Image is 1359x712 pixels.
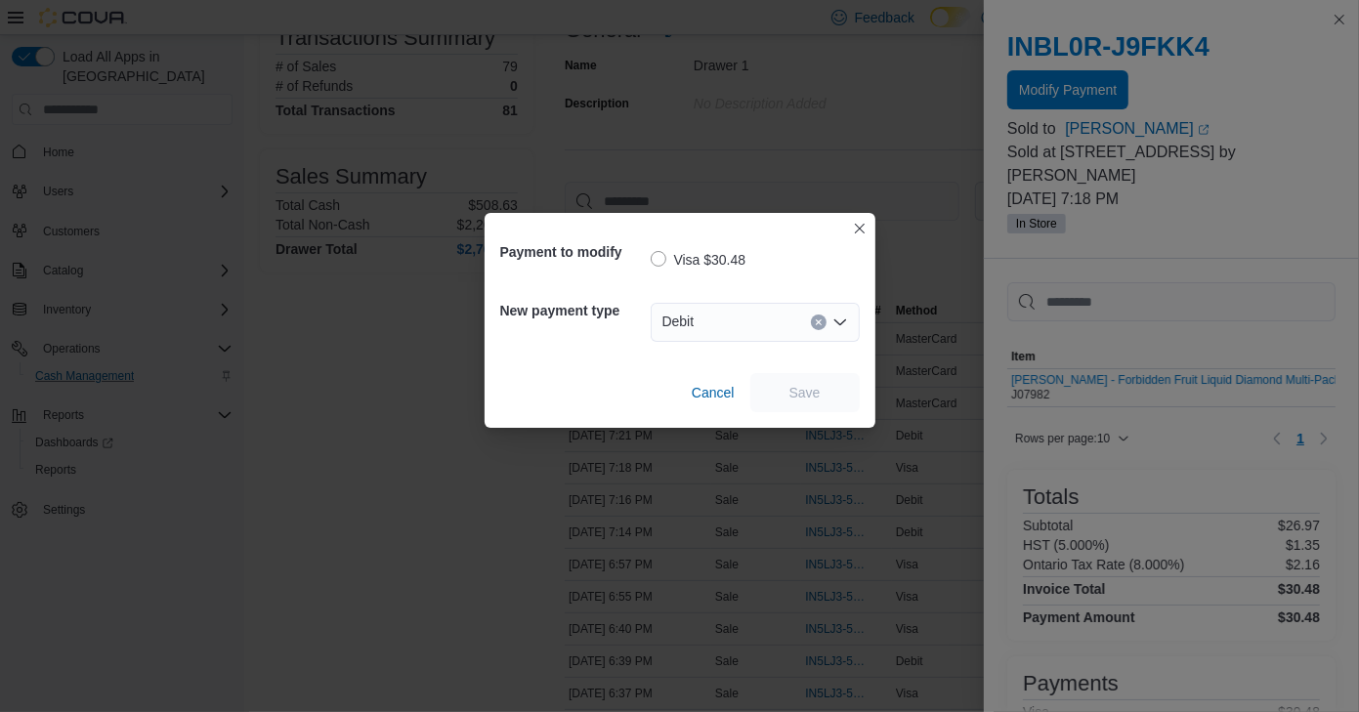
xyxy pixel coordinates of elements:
button: Closes this modal window [848,217,871,240]
button: Cancel [684,373,743,412]
span: Debit [662,310,695,333]
button: Clear input [811,314,827,330]
h5: Payment to modify [500,232,647,272]
input: Accessible screen reader label [701,311,703,334]
button: Save [750,373,860,412]
h5: New payment type [500,291,647,330]
span: Save [789,383,821,402]
button: Open list of options [832,314,848,330]
label: Visa $30.48 [651,248,746,272]
span: Cancel [692,383,735,402]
